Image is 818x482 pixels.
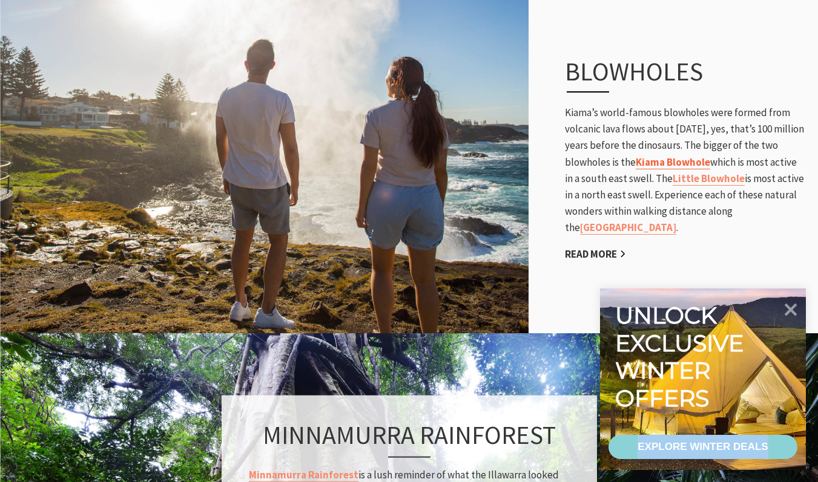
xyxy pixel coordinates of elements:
[249,420,570,457] h3: Minnamurra Rainforest
[565,105,806,236] p: Kiama’s world-famous blowholes were formed from volcanic lava flows about [DATE], yes, that’s 100...
[565,247,626,261] a: Read More
[580,221,676,235] a: [GEOGRAPHIC_DATA]
[638,435,768,459] div: EXPLORE WINTER DEALS
[565,56,782,93] h3: Blowholes
[249,467,358,481] a: Minnamurra Rainforest
[609,435,797,459] a: EXPLORE WINTER DEALS
[615,302,749,412] div: Unlock exclusive winter offers
[636,155,710,169] a: Kiama Blowhole
[673,172,745,186] a: Little Blowhole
